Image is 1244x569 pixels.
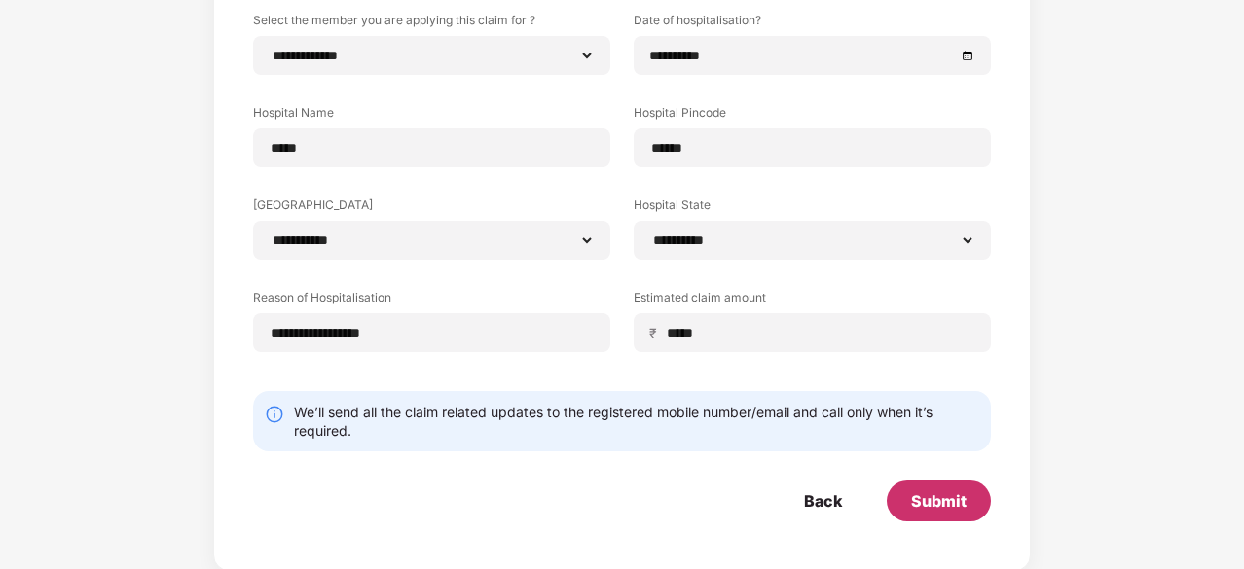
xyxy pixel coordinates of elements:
span: ₹ [649,324,665,342]
div: Back [804,490,842,512]
div: We’ll send all the claim related updates to the registered mobile number/email and call only when... [294,403,979,440]
label: Select the member you are applying this claim for ? [253,12,610,36]
label: [GEOGRAPHIC_DATA] [253,196,610,221]
label: Hospital Name [253,104,610,128]
label: Reason of Hospitalisation [253,289,610,313]
label: Estimated claim amount [634,289,991,313]
img: svg+xml;base64,PHN2ZyBpZD0iSW5mby0yMHgyMCIgeG1sbnM9Imh0dHA6Ly93d3cudzMub3JnLzIwMDAvc3ZnIiB3aWR0aD... [265,405,284,424]
label: Hospital State [634,196,991,221]
label: Hospital Pincode [634,104,991,128]
div: Submit [911,490,967,512]
label: Date of hospitalisation? [634,12,991,36]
